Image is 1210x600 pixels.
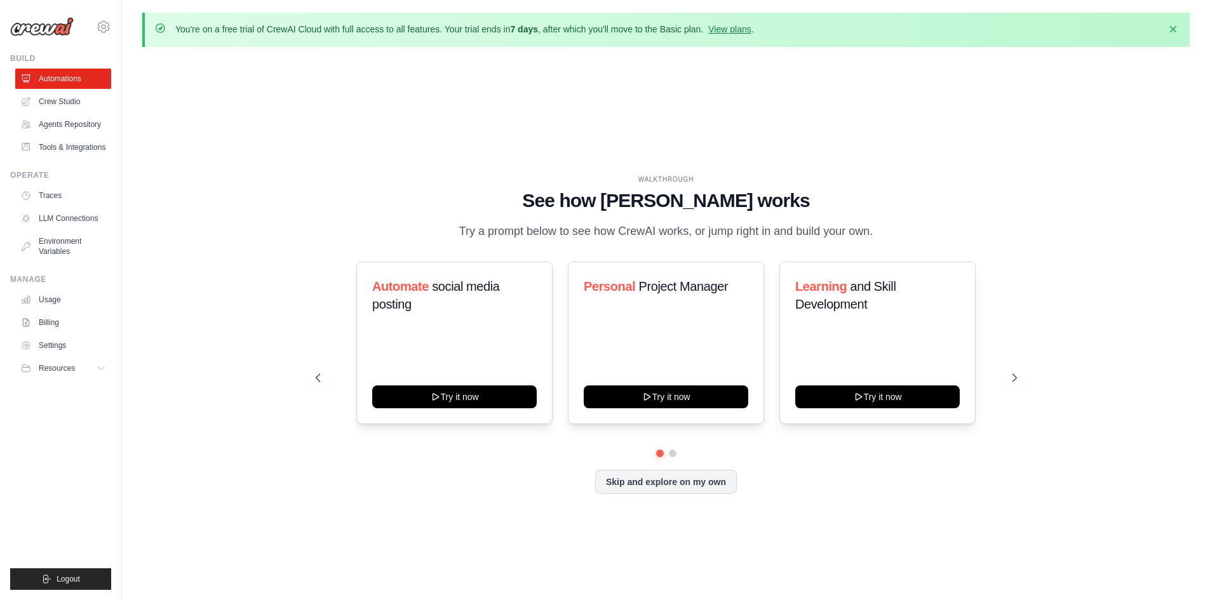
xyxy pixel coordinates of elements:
span: and Skill Development [795,279,896,311]
div: Build [10,53,111,63]
a: Traces [15,185,111,206]
div: Operate [10,170,111,180]
img: Logo [10,17,74,36]
button: Resources [15,358,111,378]
span: Project Manager [638,279,728,293]
button: Try it now [372,385,537,408]
a: Usage [15,290,111,310]
a: Settings [15,335,111,356]
p: You're on a free trial of CrewAI Cloud with full access to all features. Your trial ends in , aft... [175,23,754,36]
a: Billing [15,312,111,333]
div: Manage [10,274,111,284]
a: Tools & Integrations [15,137,111,157]
a: Crew Studio [15,91,111,112]
button: Skip and explore on my own [595,470,737,494]
button: Logout [10,568,111,590]
button: Try it now [584,385,748,408]
a: Agents Repository [15,114,111,135]
span: social media posting [372,279,500,311]
strong: 7 days [510,24,538,34]
span: Resources [39,363,75,373]
a: View plans [708,24,751,34]
a: LLM Connections [15,208,111,229]
div: WALKTHROUGH [316,175,1017,184]
span: Learning [795,279,847,293]
span: Personal [584,279,635,293]
button: Try it now [795,385,960,408]
p: Try a prompt below to see how CrewAI works, or jump right in and build your own. [453,222,880,241]
span: Automate [372,279,429,293]
a: Environment Variables [15,231,111,262]
span: Logout [57,574,80,584]
a: Automations [15,69,111,89]
h1: See how [PERSON_NAME] works [316,189,1017,212]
